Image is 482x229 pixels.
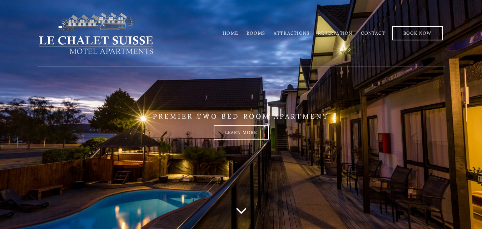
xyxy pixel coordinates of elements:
[274,30,309,36] a: Attractions
[392,26,443,40] a: Book Now
[223,30,238,36] a: Home
[361,30,385,36] a: Contact
[38,12,154,55] img: lechaletsuisse
[247,30,265,36] a: Rooms
[38,112,445,120] p: PREMIER TWO BED ROOM APARTMENT
[214,125,269,140] a: Learn more
[318,30,352,36] a: Reservation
